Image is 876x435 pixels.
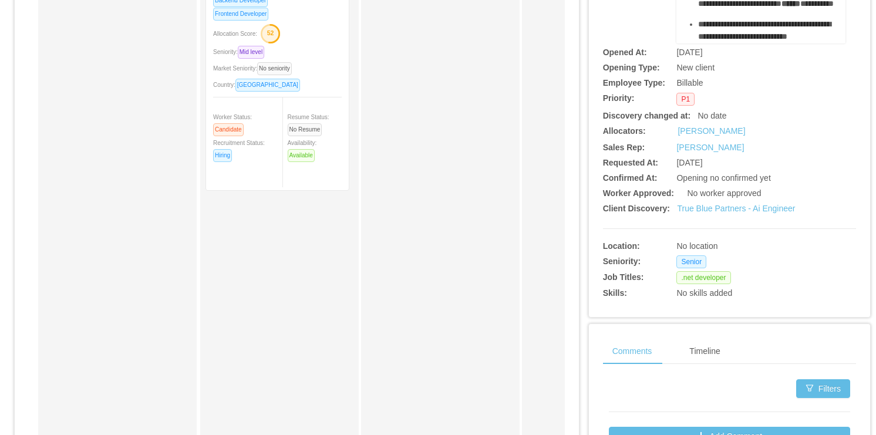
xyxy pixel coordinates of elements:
[676,48,702,57] span: [DATE]
[676,78,703,87] span: Billable
[603,63,660,72] b: Opening Type:
[288,140,319,159] span: Availability:
[680,338,729,365] div: Timeline
[698,111,726,120] span: No date
[267,29,274,36] text: 52
[676,240,803,252] div: No location
[257,23,281,42] button: 52
[603,126,646,136] b: Allocators:
[676,271,730,284] span: .net developer
[213,65,297,72] span: Market Seniority:
[603,241,640,251] b: Location:
[603,143,645,152] b: Sales Rep:
[213,49,269,55] span: Seniority:
[213,149,232,162] span: Hiring
[213,8,268,21] span: Frontend Developer
[257,62,292,75] span: No seniority
[603,188,674,198] b: Worker Approved:
[603,272,644,282] b: Job Titles:
[213,31,257,37] span: Allocation Score:
[603,48,647,57] b: Opened At:
[687,188,761,198] span: No worker approved
[603,257,641,266] b: Seniority:
[238,46,264,59] span: Mid level
[213,140,265,159] span: Recruitment Status:
[676,173,770,183] span: Opening no confirmed yet
[603,93,635,103] b: Priority:
[213,123,244,136] span: Candidate
[603,288,627,298] b: Skills:
[676,255,706,268] span: Senior
[235,79,300,92] span: [GEOGRAPHIC_DATA]
[288,149,315,162] span: Available
[603,111,690,120] b: Discovery changed at:
[676,288,732,298] span: No skills added
[676,93,695,106] span: P1
[603,158,658,167] b: Requested At:
[603,173,658,183] b: Confirmed At:
[796,379,850,398] button: icon: filterFilters
[603,338,662,365] div: Comments
[676,63,715,72] span: New client
[676,158,702,167] span: [DATE]
[288,123,322,136] span: No Resume
[677,204,795,213] a: True Blue Partners - Ai Engineer
[676,143,744,152] a: [PERSON_NAME]
[603,204,670,213] b: Client Discovery:
[678,125,745,137] a: [PERSON_NAME]
[603,78,665,87] b: Employee Type:
[288,114,329,133] span: Resume Status:
[213,114,252,133] span: Worker Status:
[213,82,305,88] span: Country:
